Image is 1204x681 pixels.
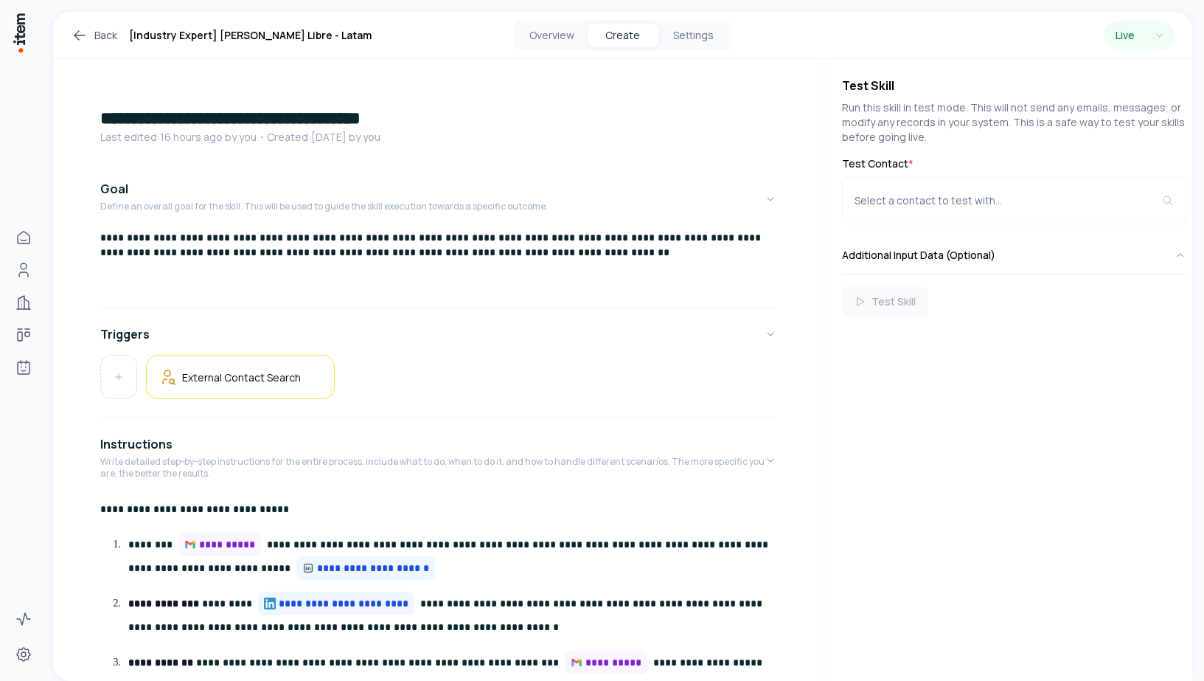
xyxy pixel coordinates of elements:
h4: Goal [100,180,128,198]
button: Overview [517,24,588,47]
h4: Triggers [100,325,150,343]
p: Last edited: 16 hours ago by you ・Created: [DATE] by you [100,130,776,145]
button: Settings [658,24,729,47]
div: GoalDefine an overall goal for the skill. This will be used to guide the skill execution towards ... [100,230,776,301]
button: Triggers [100,314,776,355]
p: Write detailed step-by-step instructions for the entire process. Include what to do, when to do i... [100,456,765,480]
p: Define an overall goal for the skill. This will be used to guide the skill execution towards a sp... [100,201,548,212]
a: People [9,255,38,285]
h4: Instructions [100,435,173,453]
a: Home [9,223,38,252]
button: GoalDefine an overall goal for the skill. This will be used to guide the skill execution towards ... [100,168,776,230]
div: Select a contact to test with... [855,193,1162,208]
h4: Test Skill [842,77,1186,94]
label: Test Contact [842,156,1186,171]
p: Run this skill in test mode. This will not send any emails, messages, or modify any records in yo... [842,100,1186,145]
img: Item Brain Logo [12,12,27,54]
a: Activity [9,604,38,634]
button: Create [588,24,658,47]
h1: [Industry Expert] [PERSON_NAME] Libre - Latam [129,27,372,44]
a: Companies [9,288,38,317]
a: Back [71,27,117,44]
button: InstructionsWrite detailed step-by-step instructions for the entire process. Include what to do, ... [100,424,776,497]
a: Deals [9,320,38,350]
a: Agents [9,353,38,382]
div: Triggers [100,355,776,411]
a: Settings [9,640,38,669]
button: Additional Input Data (Optional) [842,236,1186,274]
h5: External Contact Search [182,370,301,384]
